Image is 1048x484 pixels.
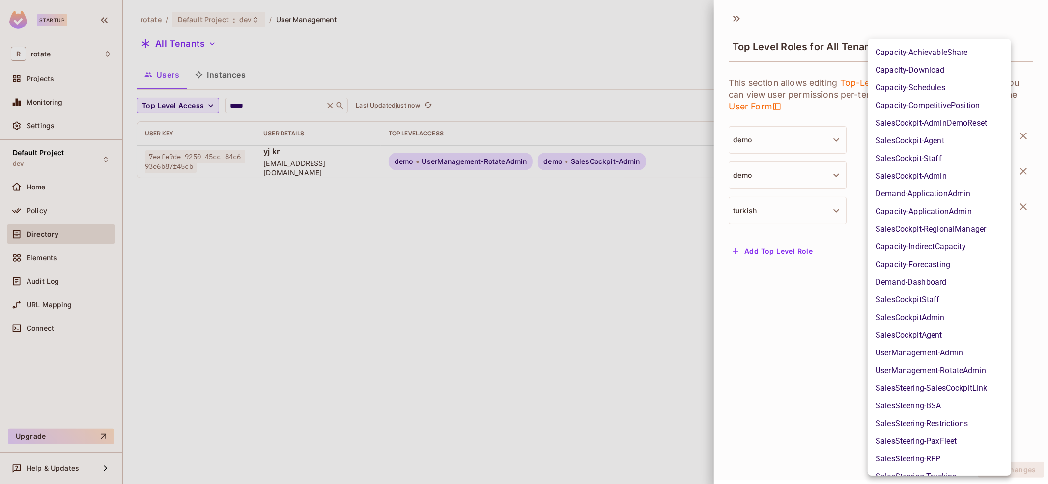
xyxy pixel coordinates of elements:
[868,291,1011,309] li: SalesCockpitStaff
[868,256,1011,273] li: Capacity-Forecasting
[868,167,1011,185] li: SalesCockpit-Admin
[868,44,1011,61] li: Capacity-AchievableShare
[868,309,1011,326] li: SalesCockpitAdmin
[868,238,1011,256] li: Capacity-IndirectCapacity
[868,415,1011,432] li: SalesSteering-Restrictions
[868,273,1011,291] li: Demand-Dashboard
[868,185,1011,203] li: Demand-ApplicationAdmin
[868,326,1011,344] li: SalesCockpitAgent
[868,79,1011,97] li: Capacity-Schedules
[868,362,1011,379] li: UserManagement-RotateAdmin
[868,432,1011,450] li: SalesSteering-PaxFleet
[868,344,1011,362] li: UserManagement-Admin
[868,203,1011,220] li: Capacity-ApplicationAdmin
[868,97,1011,114] li: Capacity-CompetitivePosition
[868,132,1011,150] li: SalesCockpit-Agent
[868,220,1011,238] li: SalesCockpit-RegionalManager
[868,379,1011,397] li: SalesSteering-SalesCockpitLink
[868,150,1011,167] li: SalesCockpit-Staff
[868,450,1011,468] li: SalesSteering-RFP
[868,114,1011,132] li: SalesCockpit-AdminDemoReset
[868,61,1011,79] li: Capacity-Download
[868,397,1011,415] li: SalesSteering-BSA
